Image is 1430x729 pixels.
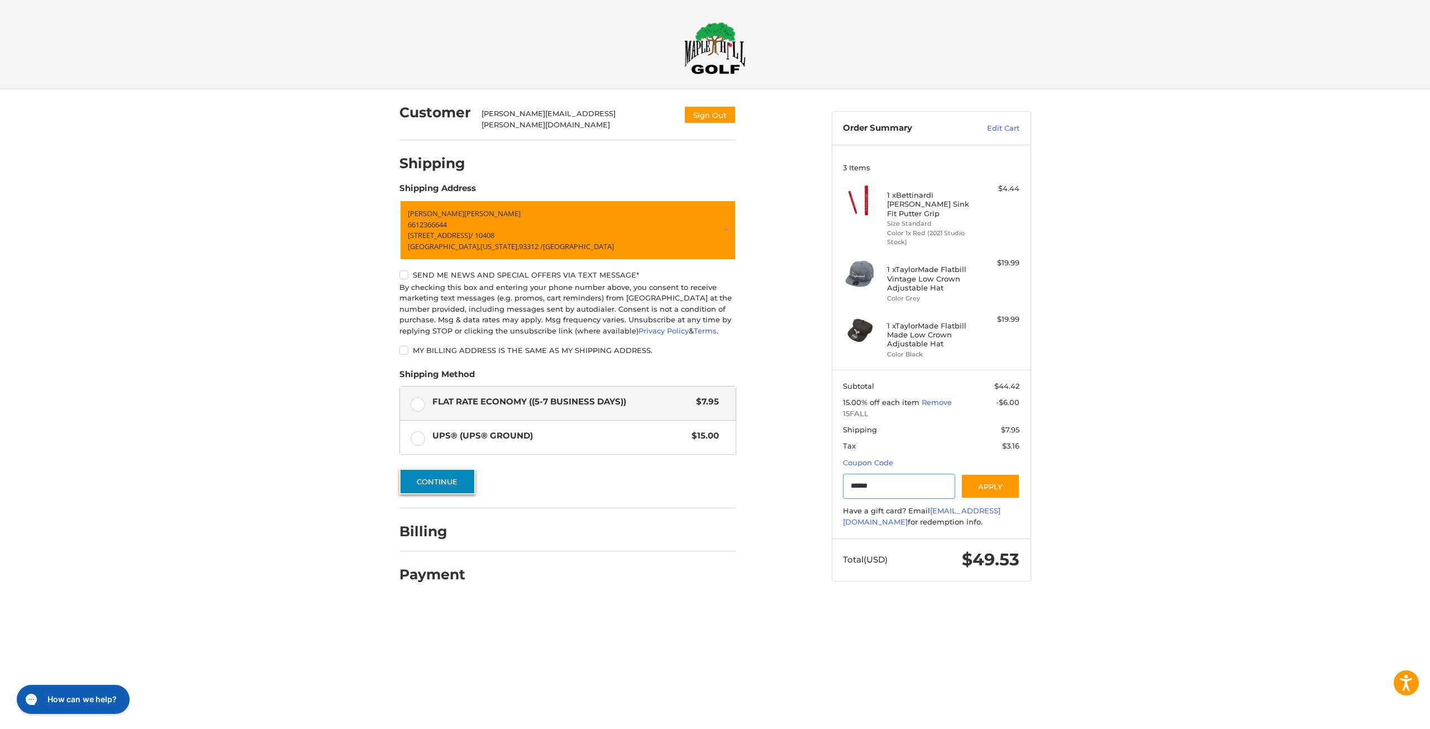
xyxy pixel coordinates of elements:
span: 6612366644 [408,220,447,230]
a: [EMAIL_ADDRESS][DOMAIN_NAME] [843,506,1000,526]
span: 93312 / [519,241,543,251]
span: Subtotal [843,382,874,390]
span: UPS® (UPS® Ground) [432,430,687,442]
li: Color Black [887,350,973,359]
button: Apply [961,474,1020,499]
div: $19.99 [975,258,1019,269]
h4: 1 x Bettinardi [PERSON_NAME] Sink Fit Putter Grip [887,190,973,218]
h2: Payment [399,566,465,583]
span: [GEOGRAPHIC_DATA], [408,241,480,251]
h3: Order Summary [843,123,963,134]
span: / 10408 [470,230,494,240]
label: My billing address is the same as my shipping address. [399,346,736,355]
span: [US_STATE], [480,241,519,251]
a: Coupon Code [843,458,893,467]
span: 15.00% off each item [843,398,922,407]
div: $19.99 [975,314,1019,325]
span: -$6.00 [996,398,1019,407]
img: Maple Hill Golf [684,22,746,74]
h3: 3 Items [843,163,1019,172]
a: Terms [694,326,717,335]
h2: Shipping [399,155,465,172]
div: Have a gift card? Email for redemption info. [843,506,1019,527]
input: Gift Certificate or Coupon Code [843,474,955,499]
div: [PERSON_NAME][EMAIL_ADDRESS][PERSON_NAME][DOMAIN_NAME] [482,108,673,130]
legend: Shipping Address [399,182,476,200]
h4: 1 x TaylorMade Flatbill Made Low Crown Adjustable Hat [887,321,973,349]
span: Total (USD) [843,554,888,565]
button: Continue [399,469,475,494]
span: [PERSON_NAME] [408,208,464,218]
div: By checking this box and entering your phone number above, you consent to receive marketing text ... [399,282,736,337]
h2: Billing [399,523,465,540]
span: [PERSON_NAME] [464,208,521,218]
span: $49.53 [962,549,1019,570]
h2: Customer [399,104,471,121]
label: Send me news and special offers via text message* [399,270,736,279]
li: Color 1x Red (2021 Studio Stock) [887,228,973,247]
span: Shipping [843,425,877,434]
button: Sign Out [684,106,736,124]
a: Remove [922,398,952,407]
a: Privacy Policy [638,326,689,335]
span: $15.00 [687,430,719,442]
span: [GEOGRAPHIC_DATA] [543,241,614,251]
legend: Shipping Method [399,368,475,386]
span: $3.16 [1002,441,1019,450]
li: Color Grey [887,294,973,303]
div: $4.44 [975,183,1019,194]
span: $44.42 [994,382,1019,390]
iframe: Gorgias live chat messenger [11,681,133,718]
span: Flat Rate Economy ((5-7 Business Days)) [432,396,691,408]
h4: 1 x TaylorMade Flatbill Vintage Low Crown Adjustable Hat [887,265,973,292]
a: Enter or select a different address [399,200,736,260]
span: $7.95 [691,396,719,408]
span: $7.95 [1001,425,1019,434]
span: 15FALL [843,408,1019,420]
li: Size Standard [887,219,973,228]
a: Edit Cart [963,123,1019,134]
span: [STREET_ADDRESS] [408,230,470,240]
span: Tax [843,441,856,450]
